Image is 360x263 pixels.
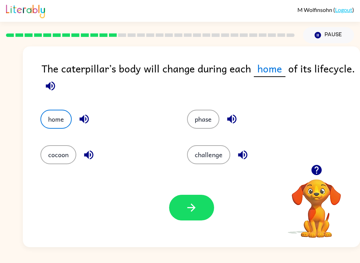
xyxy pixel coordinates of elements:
button: Pause [303,27,354,43]
button: challenge [187,145,230,164]
span: home [254,60,285,77]
div: The caterpillar’s body will change during each of its lifecycle. [41,60,360,96]
video: Your browser must support playing .mp4 files to use Literably. Please try using another browser. [281,168,352,239]
img: Literably [6,3,45,18]
div: ( ) [297,6,354,13]
button: phase [187,110,219,129]
span: M Wolfinsohn [297,6,333,13]
button: cocoon [40,145,76,164]
button: home [40,110,72,129]
a: Logout [335,6,352,13]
